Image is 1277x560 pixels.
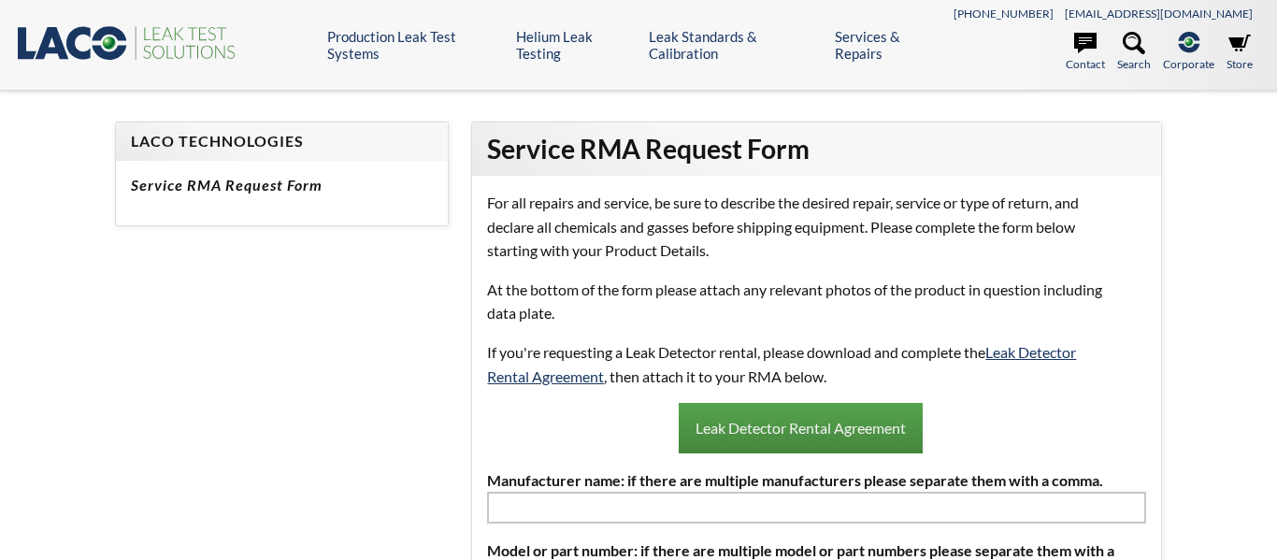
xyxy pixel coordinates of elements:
[487,132,1145,166] h2: Service RMA Request Form
[131,176,433,195] h5: Service RMA Request Form
[487,278,1113,325] p: At the bottom of the form please attach any relevant photos of the product in question including ...
[487,340,1113,388] p: If you're requesting a Leak Detector rental, please download and complete the , then attach it to...
[1065,7,1253,21] a: [EMAIL_ADDRESS][DOMAIN_NAME]
[649,28,821,62] a: Leak Standards & Calibration
[679,403,923,453] a: Leak Detector Rental Agreement
[487,191,1113,263] p: For all repairs and service, be sure to describe the desired repair, service or type of return, a...
[1227,32,1253,73] a: Store
[131,132,433,151] h4: LACO Technologies
[487,343,1076,385] a: Leak Detector Rental Agreement
[954,7,1054,21] a: [PHONE_NUMBER]
[1117,32,1151,73] a: Search
[487,468,1145,493] label: Manufacturer name: if there are multiple manufacturers please separate them with a comma.
[1066,32,1105,73] a: Contact
[835,28,945,62] a: Services & Repairs
[327,28,503,62] a: Production Leak Test Systems
[1163,55,1214,73] span: Corporate
[516,28,635,62] a: Helium Leak Testing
